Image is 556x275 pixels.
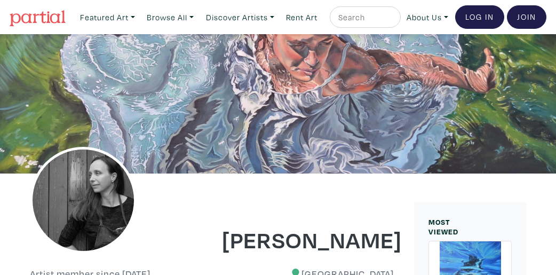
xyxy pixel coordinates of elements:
a: Discover Artists [201,6,279,28]
h1: [PERSON_NAME] [222,225,398,254]
small: MOST VIEWED [428,217,458,237]
a: Join [507,5,546,29]
a: Log In [455,5,504,29]
a: About Us [402,6,453,28]
a: Rent Art [281,6,322,28]
input: Search [337,11,391,24]
a: Browse All [142,6,198,28]
img: phpThumb.php [30,147,137,254]
a: Featured Art [75,6,140,28]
